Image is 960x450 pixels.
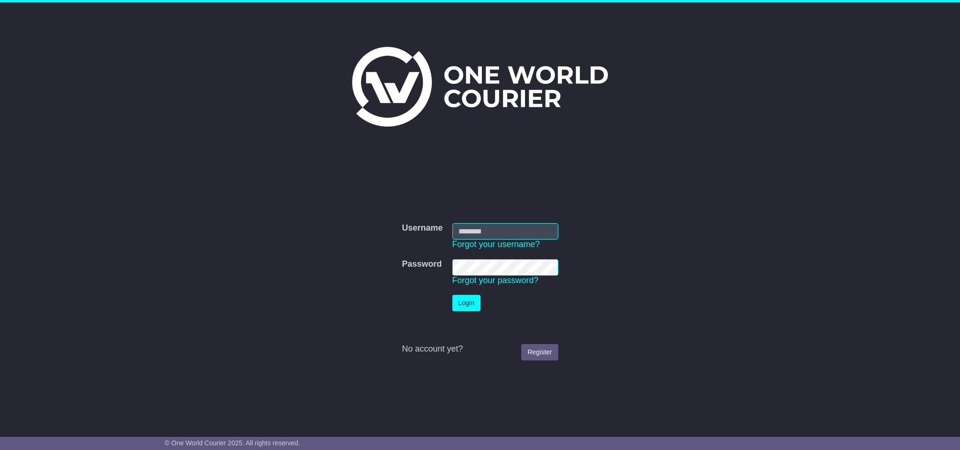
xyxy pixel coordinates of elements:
[352,47,608,127] img: One World
[402,259,442,270] label: Password
[452,276,539,285] a: Forgot your password?
[452,240,540,249] a: Forgot your username?
[521,344,558,360] a: Register
[402,344,558,354] div: No account yet?
[165,439,300,447] span: © One World Courier 2025. All rights reserved.
[452,295,480,311] button: Login
[402,223,442,233] label: Username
